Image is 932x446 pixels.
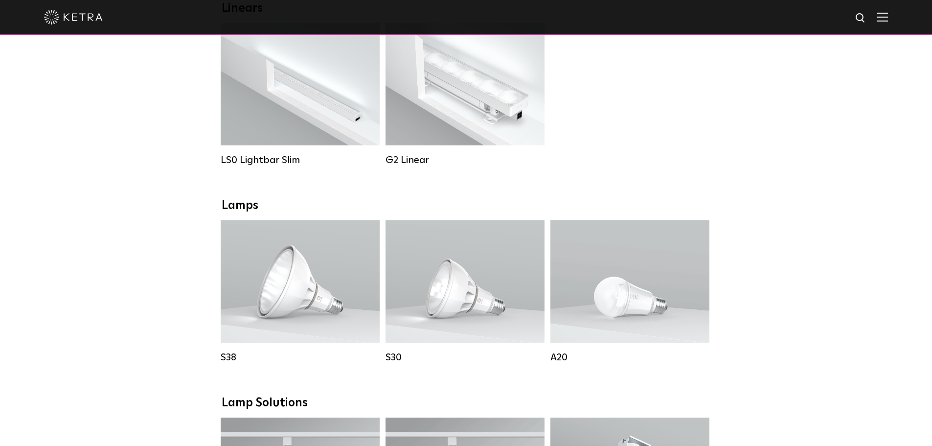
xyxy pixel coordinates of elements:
[222,199,711,213] div: Lamps
[386,154,545,166] div: G2 Linear
[221,352,380,363] div: S38
[44,10,103,24] img: ketra-logo-2019-white
[877,12,888,22] img: Hamburger%20Nav.svg
[386,220,545,363] a: S30 Lumen Output:1100Colors:White / BlackBase Type:E26 Edison Base / GU24Beam Angles:15° / 25° / ...
[221,220,380,363] a: S38 Lumen Output:1100Colors:White / BlackBase Type:E26 Edison Base / GU24Beam Angles:10° / 25° / ...
[221,23,380,166] a: LS0 Lightbar Slim Lumen Output:200 / 350Colors:White / BlackControl:X96 Controller
[386,352,545,363] div: S30
[550,220,709,363] a: A20 Lumen Output:600 / 800Colors:White / BlackBase Type:E26 Edison Base / GU24Beam Angles:Omni-Di...
[855,12,867,24] img: search icon
[550,352,709,363] div: A20
[386,23,545,166] a: G2 Linear Lumen Output:400 / 700 / 1000Colors:WhiteBeam Angles:Flood / [GEOGRAPHIC_DATA] / Narrow...
[221,154,380,166] div: LS0 Lightbar Slim
[222,396,711,410] div: Lamp Solutions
